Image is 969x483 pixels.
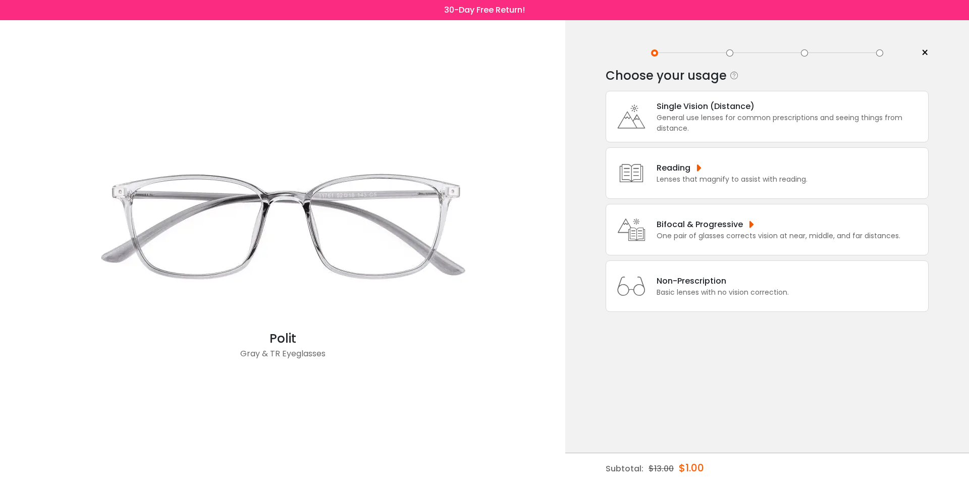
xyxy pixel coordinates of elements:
[657,113,923,134] div: General use lenses for common prescriptions and seeing things from distance.
[657,100,923,113] div: Single Vision (Distance)
[81,348,484,368] div: Gray & TR Eyeglasses
[657,287,789,298] div: Basic lenses with no vision correction.
[606,66,727,86] div: Choose your usage
[657,275,789,287] div: Non-Prescription
[913,45,929,61] a: ×
[657,218,900,231] div: Bifocal & Progressive
[81,128,484,330] img: Gray Polit - TR Eyeglasses
[679,453,704,482] div: $1.00
[657,231,900,241] div: One pair of glasses corrects vision at near, middle, and far distances.
[921,45,929,61] span: ×
[81,330,484,348] div: Polit
[657,174,807,185] div: Lenses that magnify to assist with reading.
[657,162,807,174] div: Reading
